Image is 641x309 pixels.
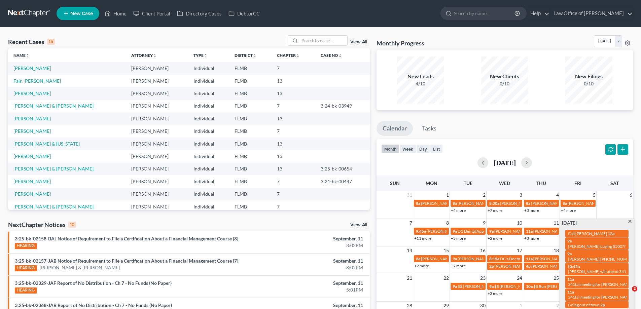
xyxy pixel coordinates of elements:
[377,121,413,136] a: Calendar
[610,180,619,186] span: Sat
[527,7,549,20] a: Help
[526,229,533,234] span: 11a
[101,7,130,20] a: Home
[479,246,486,255] span: 16
[519,191,523,199] span: 3
[453,229,457,234] span: 9a
[13,78,61,84] a: Fair, [PERSON_NAME]
[526,201,530,206] span: 8a
[130,7,174,20] a: Client Portal
[454,7,515,20] input: Search by name...
[229,125,272,137] td: FLMB
[567,289,574,295] span: 11a
[272,75,315,87] td: 13
[499,180,510,186] span: Wed
[481,80,528,87] div: 0/10
[562,220,577,226] span: [DATE]
[531,201,599,206] span: [PERSON_NAME] [PHONE_NUMBER]
[13,53,30,58] a: Nameunfold_more
[488,208,502,213] a: +7 more
[153,54,157,58] i: unfold_more
[338,54,342,58] i: unfold_more
[188,75,229,87] td: Individual
[13,141,80,147] a: [PERSON_NAME] & [US_STATE]
[533,229,634,234] span: [PERSON_NAME] - search Brevard County clerk of courts
[126,138,188,150] td: [PERSON_NAME]
[300,36,347,45] input: Search by name...
[321,53,342,58] a: Case Nounfold_more
[458,256,526,261] span: [PERSON_NAME] [PHONE_NUMBER]
[390,180,400,186] span: Sun
[568,295,633,300] span: 341(a) meeting for [PERSON_NAME]
[272,138,315,150] td: 13
[414,236,431,241] a: +11 more
[13,191,51,197] a: [PERSON_NAME]
[553,274,560,282] span: 25
[277,53,300,58] a: Chapterunfold_more
[251,235,363,242] div: September, 11
[15,280,172,286] a: 3:25-bk-02329-JAF Report of No Distribution - Ch 7 - No Funds (No Paper)
[229,100,272,112] td: FLMB
[421,201,453,206] span: [PERSON_NAME]
[568,302,600,307] span: Going out of town
[481,73,528,80] div: New Clients
[188,188,229,200] td: Individual
[567,251,572,256] span: 9a
[188,138,229,150] td: Individual
[70,11,93,16] span: New Case
[251,264,363,271] div: 8:02PM
[229,150,272,162] td: FLMB
[536,180,546,186] span: Thu
[225,7,263,20] a: DebtorCC
[524,208,539,213] a: +3 more
[443,246,450,255] span: 15
[556,191,560,199] span: 4
[8,221,76,229] div: NextChapter Notices
[482,191,486,199] span: 2
[426,180,437,186] span: Mon
[567,238,572,243] span: 9a
[618,286,634,302] iframe: Intercom live chat
[479,274,486,282] span: 23
[500,256,564,261] span: DC's Doctors Appt - Annual Physical
[13,204,94,209] a: [PERSON_NAME] & [PERSON_NAME]
[251,302,363,309] div: September, 11
[251,258,363,264] div: September, 11
[188,150,229,162] td: Individual
[489,229,494,234] span: 9a
[13,116,51,121] a: [PERSON_NAME]
[430,144,443,153] button: list
[8,38,55,46] div: Recent Cases
[188,112,229,125] td: Individual
[443,274,450,282] span: 22
[416,144,430,153] button: day
[229,163,272,175] td: FLMB
[272,200,315,213] td: 7
[188,200,229,213] td: Individual
[416,256,420,261] span: 8a
[13,128,51,134] a: [PERSON_NAME]
[406,274,413,282] span: 21
[488,236,502,241] a: +2 more
[229,112,272,125] td: FLMB
[13,166,94,171] a: [PERSON_NAME] & [PERSON_NAME]
[126,87,188,100] td: [PERSON_NAME]
[451,208,466,213] a: +4 more
[416,121,442,136] a: Tasks
[397,80,444,87] div: 4/10
[251,286,363,293] div: 5:01PM
[126,163,188,175] td: [PERSON_NAME]
[406,246,413,255] span: 14
[126,150,188,162] td: [PERSON_NAME]
[40,264,120,271] a: [PERSON_NAME] & [PERSON_NAME]
[488,291,502,296] a: +3 more
[458,201,489,206] span: [PERSON_NAME]
[188,100,229,112] td: Individual
[131,53,157,58] a: Attorneyunfold_more
[451,263,466,268] a: +2 more
[568,231,607,236] span: Call [PERSON_NAME]
[272,125,315,137] td: 7
[315,163,370,175] td: 3:25-bk-00654
[15,265,37,271] div: HEARING
[494,229,562,234] span: [PERSON_NAME] & [PERSON_NAME]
